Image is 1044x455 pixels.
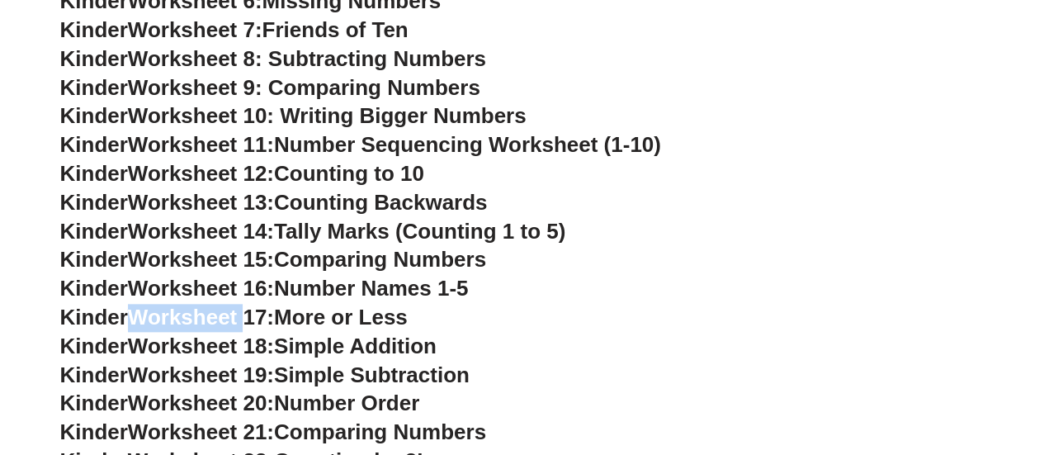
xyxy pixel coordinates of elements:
span: Kinder [60,305,128,329]
span: Number Order [274,391,419,415]
span: Kinder [60,190,128,215]
span: Kinder [60,363,128,387]
span: Comparing Numbers [274,247,486,272]
span: Worksheet 8: Subtracting Numbers [128,46,486,71]
span: Worksheet 15: [128,247,274,272]
span: Kinder [60,103,128,128]
span: Kinder [60,419,128,444]
span: Simple Subtraction [274,363,470,387]
span: Kinder [60,276,128,301]
span: Worksheet 20: [128,391,274,415]
span: Simple Addition [274,334,437,358]
span: Kinder [60,132,128,157]
span: Kinder [60,161,128,186]
span: Kinder [60,334,128,358]
span: Kinder [60,247,128,272]
span: Worksheet 16: [128,276,274,301]
span: Friends of Ten [262,17,409,42]
span: Worksheet 11: [128,132,274,157]
span: Worksheet 10: Writing Bigger Numbers [128,103,527,128]
span: Counting to 10 [274,161,424,186]
span: Number Sequencing Worksheet (1-10) [274,132,661,157]
span: Counting Backwards [274,190,487,215]
span: Tally Marks (Counting 1 to 5) [274,219,565,244]
span: Kinder [60,391,128,415]
a: KinderWorksheet 10: Writing Bigger Numbers [60,103,527,128]
span: Number Names 1-5 [274,276,468,301]
iframe: Chat Widget [769,268,1044,455]
a: KinderWorksheet 8: Subtracting Numbers [60,46,486,71]
span: Worksheet 18: [128,334,274,358]
span: Worksheet 14: [128,219,274,244]
span: Kinder [60,75,128,100]
span: Kinder [60,17,128,42]
span: Worksheet 21: [128,419,274,444]
a: KinderWorksheet 7:Friends of Ten [60,17,409,42]
span: Worksheet 7: [128,17,262,42]
span: Worksheet 13: [128,190,274,215]
span: Worksheet 12: [128,161,274,186]
span: Kinder [60,219,128,244]
span: Worksheet 19: [128,363,274,387]
span: Worksheet 9: Comparing Numbers [128,75,480,100]
span: Comparing Numbers [274,419,486,444]
span: More or Less [274,305,408,329]
span: Worksheet 17: [128,305,274,329]
span: Kinder [60,46,128,71]
a: KinderWorksheet 9: Comparing Numbers [60,75,480,100]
